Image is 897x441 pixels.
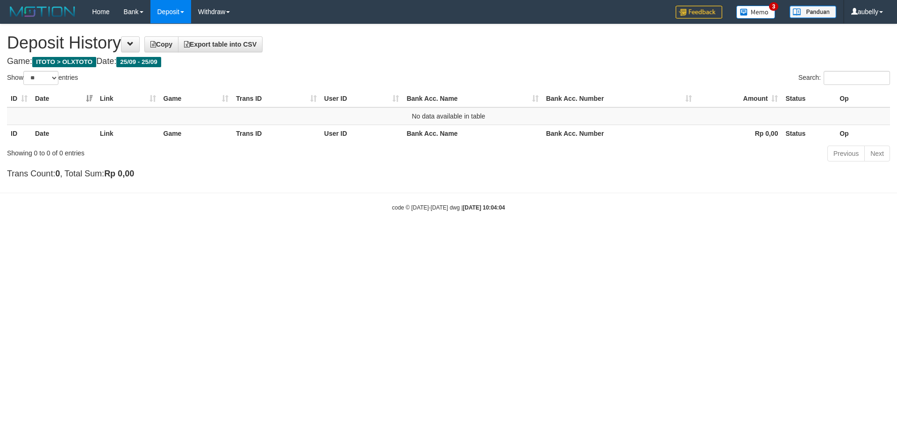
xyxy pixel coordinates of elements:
[160,125,233,142] th: Game
[736,6,776,19] img: Button%20Memo.svg
[790,6,836,18] img: panduan.png
[755,130,778,137] strong: Rp 0,00
[824,71,890,85] input: Search:
[782,90,836,107] th: Status
[7,57,890,66] h4: Game: Date:
[160,90,233,107] th: Game: activate to sort column ascending
[32,57,96,67] span: ITOTO > OLXTOTO
[7,107,890,125] td: No data available in table
[7,90,31,107] th: ID: activate to sort column ascending
[7,145,367,158] div: Showing 0 to 0 of 0 entries
[31,125,96,142] th: Date
[144,36,178,52] a: Copy
[403,90,542,107] th: Bank Acc. Name: activate to sort column ascending
[864,146,890,161] a: Next
[836,125,890,142] th: Op
[96,90,160,107] th: Link: activate to sort column ascending
[184,41,256,48] span: Export table into CSV
[696,90,782,107] th: Amount: activate to sort column ascending
[232,90,320,107] th: Trans ID: activate to sort column ascending
[320,125,403,142] th: User ID
[320,90,403,107] th: User ID: activate to sort column ascending
[7,71,78,85] label: Show entries
[782,125,836,142] th: Status
[178,36,263,52] a: Export table into CSV
[232,125,320,142] th: Trans ID
[542,125,696,142] th: Bank Acc. Number
[836,90,890,107] th: Op
[7,125,31,142] th: ID
[392,204,505,211] small: code © [DATE]-[DATE] dwg |
[7,169,890,179] h4: Trans Count: , Total Sum:
[23,71,58,85] select: Showentries
[150,41,172,48] span: Copy
[55,169,60,178] strong: 0
[769,2,779,11] span: 3
[31,90,96,107] th: Date: activate to sort column ascending
[798,71,890,85] label: Search:
[104,169,134,178] strong: Rp 0,00
[463,204,505,211] strong: [DATE] 10:04:04
[676,6,722,19] img: Feedback.jpg
[7,5,78,19] img: MOTION_logo.png
[7,34,890,52] h1: Deposit History
[542,90,696,107] th: Bank Acc. Number: activate to sort column ascending
[827,146,865,161] a: Previous
[96,125,160,142] th: Link
[116,57,161,67] span: 25/09 - 25/09
[403,125,542,142] th: Bank Acc. Name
